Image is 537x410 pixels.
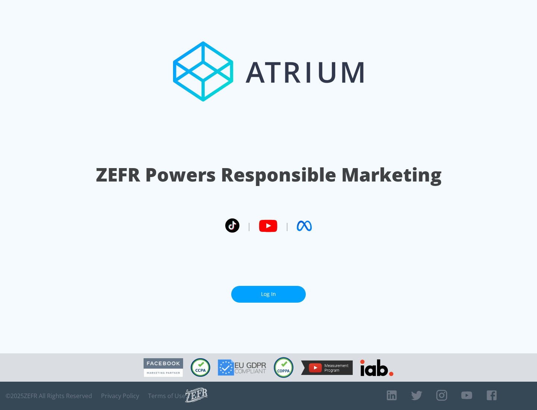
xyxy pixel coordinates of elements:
img: IAB [360,359,393,376]
span: | [247,220,251,231]
span: | [285,220,289,231]
a: Privacy Policy [101,392,139,400]
img: CCPA Compliant [191,358,210,377]
img: YouTube Measurement Program [301,360,353,375]
a: Log In [231,286,306,303]
h1: ZEFR Powers Responsible Marketing [96,162,442,187]
img: Facebook Marketing Partner [144,358,183,377]
img: GDPR Compliant [218,359,266,376]
a: Terms of Use [148,392,185,400]
span: © 2025 ZEFR All Rights Reserved [6,392,92,400]
img: COPPA Compliant [274,357,293,378]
